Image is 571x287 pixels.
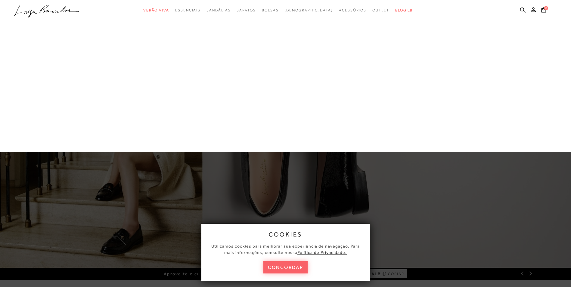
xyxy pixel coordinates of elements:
span: Sandálias [206,8,231,12]
a: BLOG LB [395,5,413,16]
a: categoryNavScreenReaderText [262,5,279,16]
span: [DEMOGRAPHIC_DATA] [284,8,333,12]
button: concordar [263,261,308,273]
span: Verão Viva [143,8,169,12]
a: noSubCategoriesText [284,5,333,16]
span: Sapatos [237,8,256,12]
a: categoryNavScreenReaderText [339,5,366,16]
a: categoryNavScreenReaderText [372,5,389,16]
a: categoryNavScreenReaderText [175,5,200,16]
span: Bolsas [262,8,279,12]
span: Essenciais [175,8,200,12]
button: 0 [539,7,548,15]
span: 0 [544,6,548,10]
a: categoryNavScreenReaderText [143,5,169,16]
a: categoryNavScreenReaderText [206,5,231,16]
span: cookies [269,231,303,238]
a: categoryNavScreenReaderText [237,5,256,16]
span: Utilizamos cookies para melhorar sua experiência de navegação. Para mais informações, consulte nossa [211,244,360,255]
span: Acessórios [339,8,366,12]
a: Política de Privacidade. [297,250,347,255]
span: BLOG LB [395,8,413,12]
span: Outlet [372,8,389,12]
